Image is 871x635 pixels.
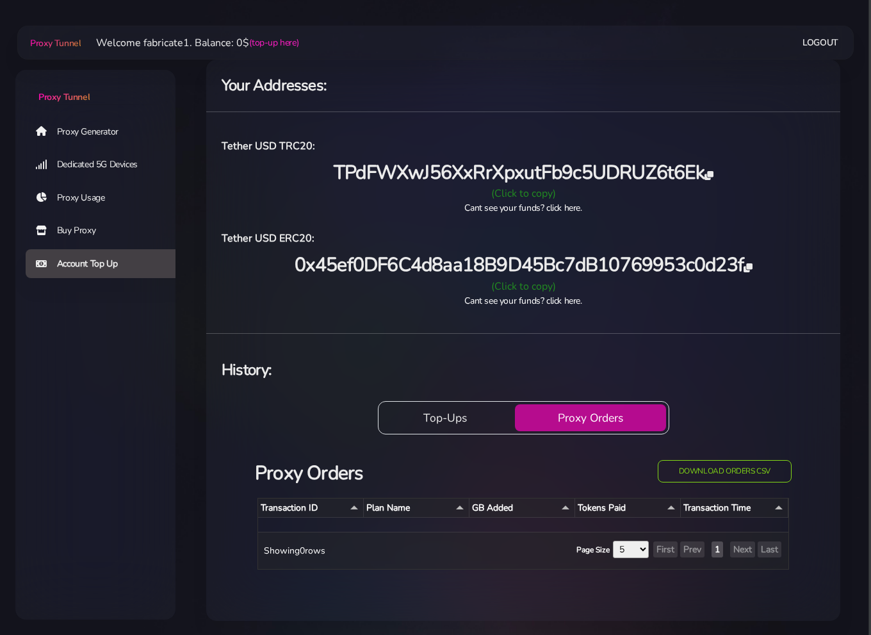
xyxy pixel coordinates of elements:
[26,216,186,245] a: Buy Proxy
[334,160,713,186] span: TPdFWXwJ56XxRrXpxutFb9c5UDRUZ6t6Ek
[15,70,175,104] a: Proxy Tunnel
[222,359,825,381] h4: History:
[261,501,361,515] div: Transaction ID
[305,545,325,557] span: rows
[81,35,298,51] li: Welcome fabricate1. Balance: 0$
[464,202,582,214] a: Cant see your funds? click here.
[381,404,510,431] button: Top-Ups
[222,230,825,247] h6: Tether USD ERC20:
[758,541,781,557] button: Last Page
[613,541,649,558] select: Page Size
[802,31,838,54] a: Logout
[26,117,186,146] a: Proxy Generator
[300,545,305,557] span: 0
[26,249,186,279] a: Account Top Up
[222,75,825,96] h4: Your Addresses:
[30,37,81,49] span: Proxy Tunnel
[578,501,678,515] div: Tokens Paid
[295,252,753,278] span: 0x45ef0DF6C4d8aa18B9D45Bc7dB10769953c0d23f
[515,404,666,431] button: Proxy Orders
[680,541,704,557] button: Prev Page
[366,501,466,515] div: Plan Name
[38,91,90,103] span: Proxy Tunnel
[214,279,833,294] div: (Click to copy)
[26,150,186,179] a: Dedicated 5G Devices
[472,501,572,515] div: GB Added
[683,501,785,515] div: Transaction Time
[28,33,81,53] a: Proxy Tunnel
[653,541,678,557] button: First Page
[576,544,610,556] label: Page Size
[222,138,825,154] h6: Tether USD TRC20:
[464,295,582,307] a: Cant see your funds? click here.
[809,573,855,619] iframe: Webchat Widget
[26,183,186,213] a: Proxy Usage
[249,36,298,49] a: (top-up here)
[264,545,300,557] span: Showing
[255,460,608,486] h3: Proxy Orders
[712,541,723,557] button: Show Page 1
[214,186,833,201] div: (Click to copy)
[658,460,792,482] button: Download orders CSV
[730,541,755,557] button: Next Page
